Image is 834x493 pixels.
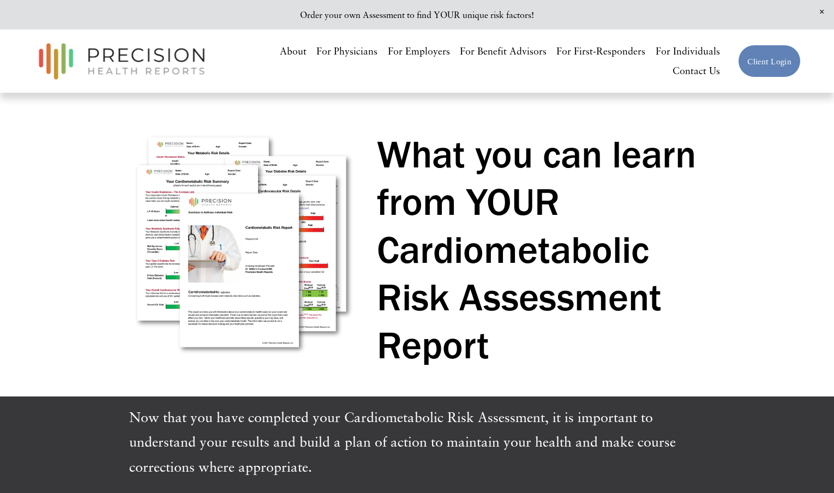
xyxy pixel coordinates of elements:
a: For Individuals [656,41,720,61]
a: For Physicians [316,41,377,61]
a: About [280,41,307,61]
img: Precision Health Reports [33,38,210,85]
a: Client Login [738,45,800,78]
a: For Benefit Advisors [460,41,547,61]
a: Contact Us [673,61,720,81]
h1: What you can learn from YOUR Cardiometabolic Risk Assessment Report [377,130,705,369]
a: For First-Responders [556,41,645,61]
a: For Employers [388,41,450,61]
p: Now that you have completed your Cardiometabolic Risk Assessment, it is important to understand y... [129,405,705,479]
